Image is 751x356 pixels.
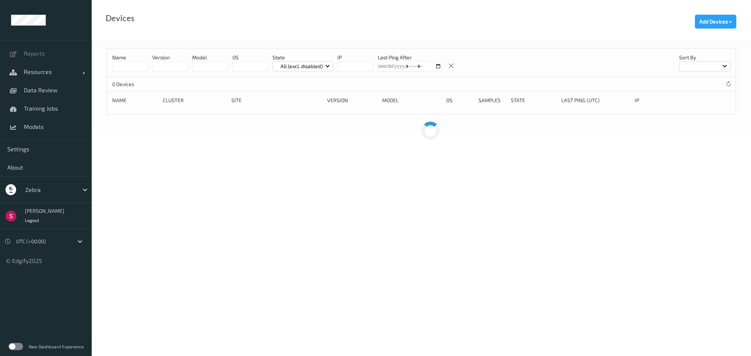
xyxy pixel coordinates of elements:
[192,54,228,61] p: model
[272,54,334,61] p: State
[382,97,441,104] div: Model
[511,97,556,104] div: State
[112,81,167,88] p: 0 Devices
[635,97,689,104] div: ip
[231,97,322,104] div: Site
[695,15,736,29] button: Add Devices +
[337,54,373,61] p: IP
[106,15,135,22] div: Devices
[152,54,188,61] p: version
[679,54,730,61] p: Sort by
[112,54,148,61] p: Name
[446,97,473,104] div: OS
[561,97,630,104] div: Last Ping (UTC)
[163,97,226,104] div: Cluster
[278,63,325,70] p: All (excl. disabled)
[232,54,268,61] p: OS
[327,97,377,104] div: version
[479,97,506,104] div: Samples
[378,54,442,61] p: Last Ping After
[112,97,158,104] div: Name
